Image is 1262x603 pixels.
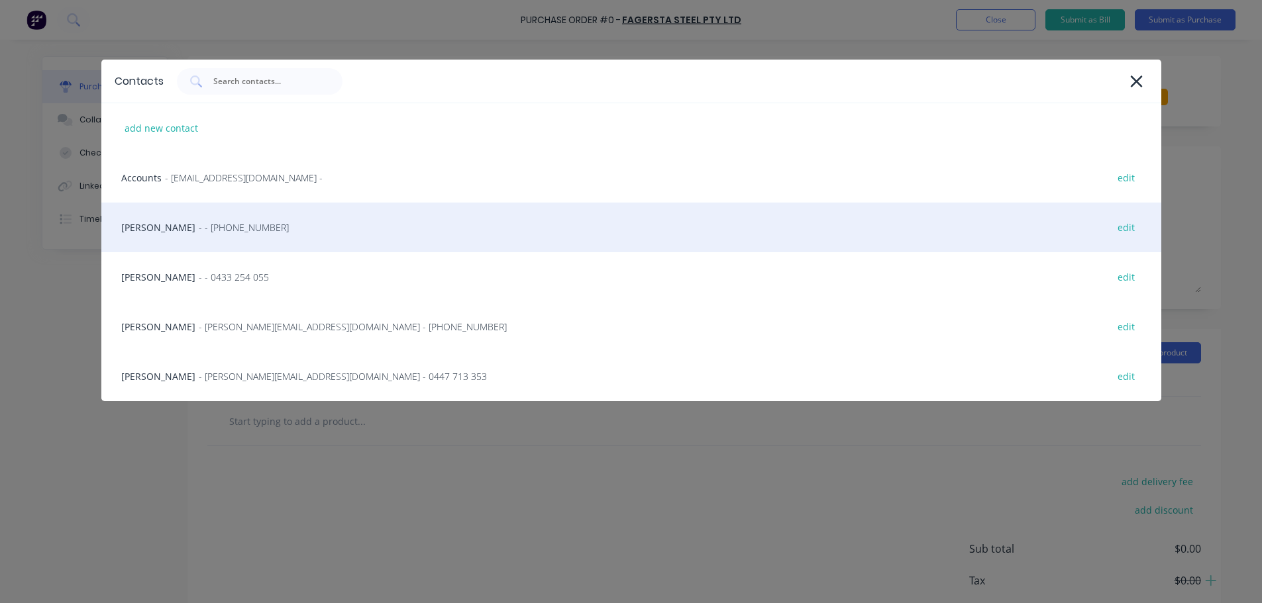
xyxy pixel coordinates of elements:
[101,302,1161,351] div: [PERSON_NAME]
[1111,217,1141,238] div: edit
[101,351,1161,401] div: [PERSON_NAME]
[1111,167,1141,188] div: edit
[199,369,487,383] span: - [PERSON_NAME][EMAIL_ADDRESS][DOMAIN_NAME] - 0447 713 353
[118,118,205,138] div: add new contact
[165,171,323,185] span: - [EMAIL_ADDRESS][DOMAIN_NAME] -
[101,252,1161,302] div: [PERSON_NAME]
[199,220,289,234] span: - - [PHONE_NUMBER]
[101,203,1161,252] div: [PERSON_NAME]
[101,153,1161,203] div: Accounts
[199,320,507,334] span: - [PERSON_NAME][EMAIL_ADDRESS][DOMAIN_NAME] - [PHONE_NUMBER]
[199,270,269,284] span: - - 0433 254 055
[1111,366,1141,387] div: edit
[1111,267,1141,287] div: edit
[212,75,322,88] input: Search contacts...
[1111,316,1141,337] div: edit
[115,73,164,89] div: Contacts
